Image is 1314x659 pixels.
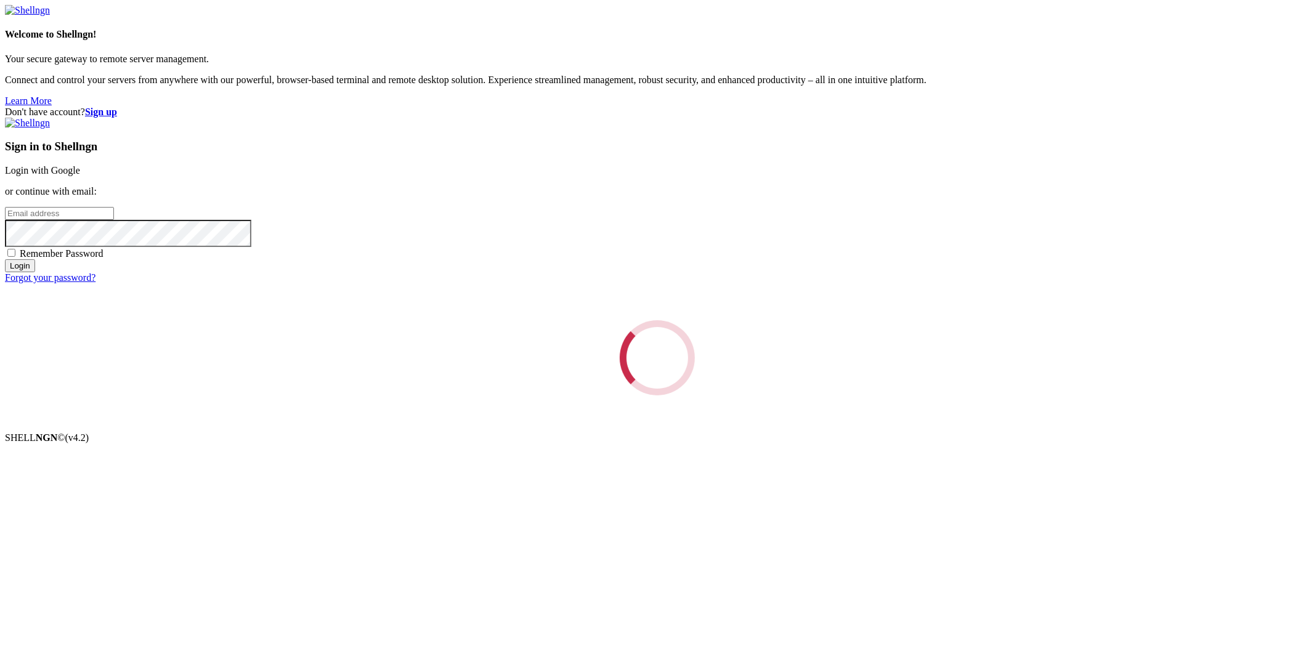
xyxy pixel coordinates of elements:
b: NGN [36,432,58,443]
img: Shellngn [5,118,50,129]
span: Remember Password [20,248,103,259]
input: Email address [5,207,114,220]
img: Shellngn [5,5,50,16]
div: Loading... [620,320,695,395]
p: Your secure gateway to remote server management. [5,54,1309,65]
a: Sign up [85,107,117,117]
input: Remember Password [7,249,15,257]
a: Login with Google [5,165,80,176]
input: Login [5,259,35,272]
p: Connect and control your servers from anywhere with our powerful, browser-based terminal and remo... [5,75,1309,86]
span: 4.2.0 [65,432,89,443]
span: SHELL © [5,432,89,443]
h3: Sign in to Shellngn [5,140,1309,153]
a: Forgot your password? [5,272,95,283]
h4: Welcome to Shellngn! [5,29,1309,40]
a: Learn More [5,95,52,106]
p: or continue with email: [5,186,1309,197]
div: Don't have account? [5,107,1309,118]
